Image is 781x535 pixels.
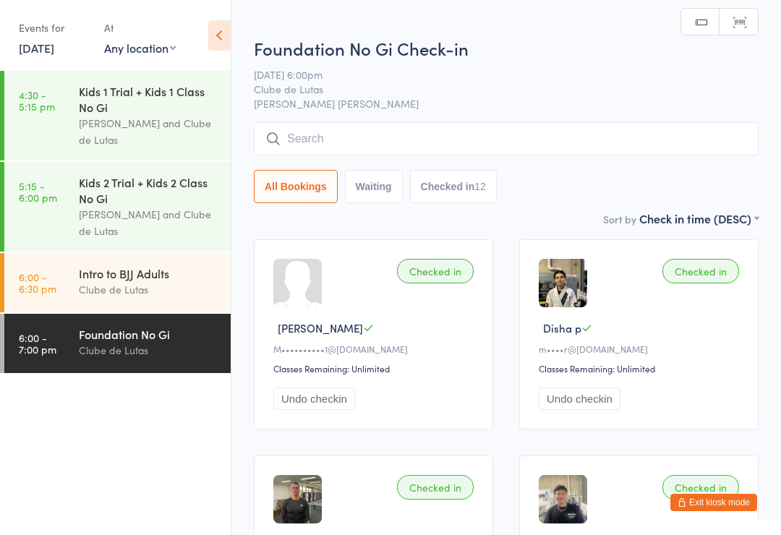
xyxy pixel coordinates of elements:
h2: Foundation No Gi Check-in [254,36,759,60]
a: [DATE] [19,40,54,56]
span: [PERSON_NAME] [PERSON_NAME] [254,96,759,111]
button: All Bookings [254,170,338,203]
input: Search [254,122,759,155]
time: 5:15 - 6:00 pm [19,180,57,203]
div: M••••••••••1@[DOMAIN_NAME] [273,343,478,355]
time: 6:00 - 7:00 pm [19,332,56,355]
button: Undo checkin [273,388,355,410]
a: 5:15 -6:00 pmKids 2 Trial + Kids 2 Class No Gi[PERSON_NAME] and Clube de Lutas [4,162,231,252]
div: At [104,16,176,40]
button: Undo checkin [539,388,620,410]
a: 4:30 -5:15 pmKids 1 Trial + Kids 1 Class No Gi[PERSON_NAME] and Clube de Lutas [4,71,231,160]
div: Check in time (DESC) [639,210,759,226]
span: Disha p [543,320,581,335]
div: Checked in [397,475,474,500]
div: Kids 1 Trial + Kids 1 Class No Gi [79,83,218,115]
div: Classes Remaining: Unlimited [539,362,743,374]
div: 12 [474,181,486,192]
div: Checked in [662,475,739,500]
span: [PERSON_NAME] [278,320,363,335]
a: 6:00 -7:00 pmFoundation No GiClube de Lutas [4,314,231,373]
div: Checked in [397,259,474,283]
div: Classes Remaining: Unlimited [273,362,478,374]
time: 4:30 - 5:15 pm [19,89,55,112]
div: m••••r@[DOMAIN_NAME] [539,343,743,355]
div: Clube de Lutas [79,342,218,359]
label: Sort by [603,212,636,226]
img: image1744184922.png [539,259,587,307]
div: [PERSON_NAME] and Clube de Lutas [79,206,218,239]
div: Events for [19,16,90,40]
div: Intro to BJJ Adults [79,265,218,281]
div: [PERSON_NAME] and Clube de Lutas [79,115,218,148]
button: Waiting [345,170,403,203]
div: Foundation No Gi [79,326,218,342]
img: image1754979746.png [539,475,587,523]
button: Checked in12 [410,170,497,203]
div: Checked in [662,259,739,283]
time: 6:00 - 6:30 pm [19,271,56,294]
img: image1741849555.png [273,475,322,523]
span: [DATE] 6:00pm [254,67,736,82]
a: 6:00 -6:30 pmIntro to BJJ AdultsClube de Lutas [4,253,231,312]
button: Exit kiosk mode [670,494,757,511]
span: Clube de Lutas [254,82,736,96]
div: Kids 2 Trial + Kids 2 Class No Gi [79,174,218,206]
div: Any location [104,40,176,56]
div: Clube de Lutas [79,281,218,298]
